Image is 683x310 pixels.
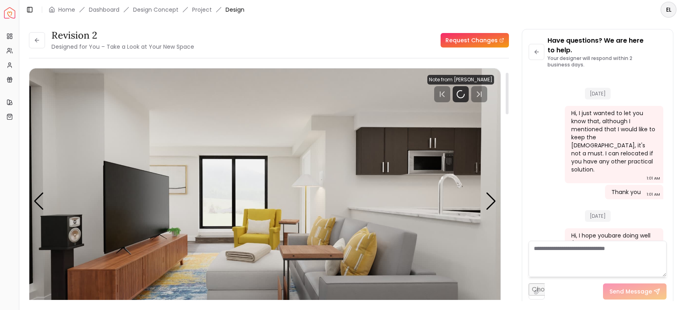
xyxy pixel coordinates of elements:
a: Spacejoy [4,7,15,19]
a: Home [58,6,75,14]
div: Hi, I hope youbare doing well :) has there been any progress on my design? Thank you [571,231,655,264]
div: Previous slide [33,192,44,210]
div: Next slide [486,192,496,210]
span: EL [661,2,676,17]
li: Design Concept [133,6,178,14]
a: Request Changes [441,33,509,48]
a: Dashboard [89,6,119,14]
img: Spacejoy Logo [4,7,15,19]
p: Have questions? We are here to help. [548,36,667,55]
h3: Revision 2 [51,29,194,42]
a: Project [192,6,212,14]
span: [DATE] [585,88,611,99]
button: EL [660,2,677,18]
p: Your designer will respond within 2 business days. [548,55,667,68]
small: Designed for You – Take a Look at Your New Space [51,43,194,51]
nav: breadcrumb [49,6,244,14]
div: 1:01 AM [647,190,660,198]
span: Design [226,6,244,14]
div: 1:01 AM [647,174,660,182]
div: Note from [PERSON_NAME] [427,75,494,85]
div: Hi, I just wanted to let you know that, although I mentioned that I would like to keep the [DEMOG... [571,109,655,174]
span: [DATE] [585,210,611,222]
div: Thank you [611,188,641,196]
